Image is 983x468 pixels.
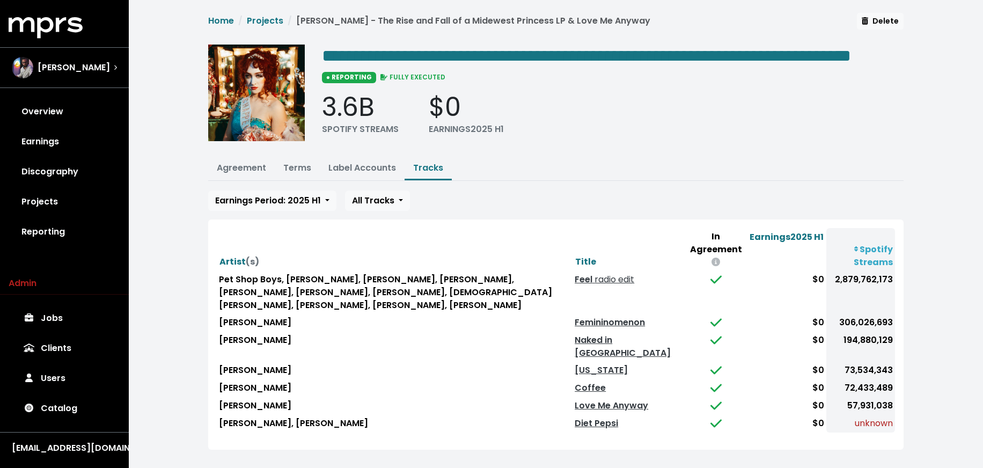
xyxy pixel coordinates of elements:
[283,14,650,27] li: [PERSON_NAME] - The Rise and Fall of a Midewest Princess LP & Love Me Anyway
[9,441,120,455] button: [EMAIL_ADDRESS][DOMAIN_NAME]
[352,194,394,207] span: All Tracks
[750,231,824,243] span: Earnings 2025 H1
[575,316,645,328] a: Femininomenon
[247,14,283,27] a: Projects
[219,255,260,269] button: Artist(s)
[217,332,573,362] td: [PERSON_NAME]
[328,162,396,174] a: Label Accounts
[747,379,826,397] td: $0
[826,397,895,415] td: 57,931,038
[592,273,634,286] span: radio edit
[747,362,826,379] td: $0
[217,379,573,397] td: [PERSON_NAME]
[217,271,573,314] td: Pet Shop Boys, [PERSON_NAME], [PERSON_NAME], [PERSON_NAME], [PERSON_NAME], [PERSON_NAME], [PERSON...
[429,123,504,136] div: EARNINGS 2025 H1
[208,14,650,36] nav: breadcrumb
[215,194,321,207] span: Earnings Period: 2025 H1
[378,72,446,82] span: FULLY EXECUTED
[246,255,259,268] span: (s)
[217,362,573,379] td: [PERSON_NAME]
[826,271,895,314] td: 2,879,762,173
[747,397,826,415] td: $0
[9,393,120,423] a: Catalog
[9,333,120,363] a: Clients
[826,332,895,362] td: 194,880,129
[217,162,266,174] a: Agreement
[322,92,399,123] div: 3.6B
[575,334,671,359] a: Naked in [GEOGRAPHIC_DATA]
[9,21,83,33] a: mprs logo
[749,230,824,244] button: Earnings2025 H1
[217,397,573,415] td: [PERSON_NAME]
[9,217,120,247] a: Reporting
[9,97,120,127] a: Overview
[862,16,899,26] span: Delete
[217,314,573,332] td: [PERSON_NAME]
[747,314,826,332] td: $0
[9,303,120,333] a: Jobs
[575,382,606,394] a: Coffee
[575,255,597,269] button: Title
[826,362,895,379] td: 73,534,343
[575,273,634,286] a: Feel radio edit
[429,92,504,123] div: $0
[826,314,895,332] td: 306,026,693
[575,255,596,268] span: Title
[38,61,110,74] span: [PERSON_NAME]
[575,417,618,429] a: Diet Pepsi
[322,123,399,136] div: SPOTIFY STREAMS
[9,187,120,217] a: Projects
[219,255,259,268] span: Artist
[283,162,311,174] a: Terms
[685,228,746,271] th: In Agreement
[12,57,33,78] img: The selected account / producer
[322,72,376,83] span: ● REPORTING
[208,191,336,211] button: Earnings Period: 2025 H1
[9,157,120,187] a: Discography
[9,127,120,157] a: Earnings
[413,162,443,174] a: Tracks
[208,14,234,27] a: Home
[857,13,904,30] button: Delete
[747,271,826,314] td: $0
[575,399,648,412] a: Love Me Anyway
[208,45,305,141] img: Album cover for this project
[12,442,117,455] div: [EMAIL_ADDRESS][DOMAIN_NAME]
[217,415,573,433] td: [PERSON_NAME], [PERSON_NAME]
[855,417,893,429] span: unknown
[826,228,895,271] th: Spotify Streams
[322,47,851,64] span: Edit value
[345,191,410,211] button: All Tracks
[575,364,628,376] a: [US_STATE]
[9,363,120,393] a: Users
[747,332,826,362] td: $0
[747,415,826,433] td: $0
[826,379,895,397] td: 72,433,489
